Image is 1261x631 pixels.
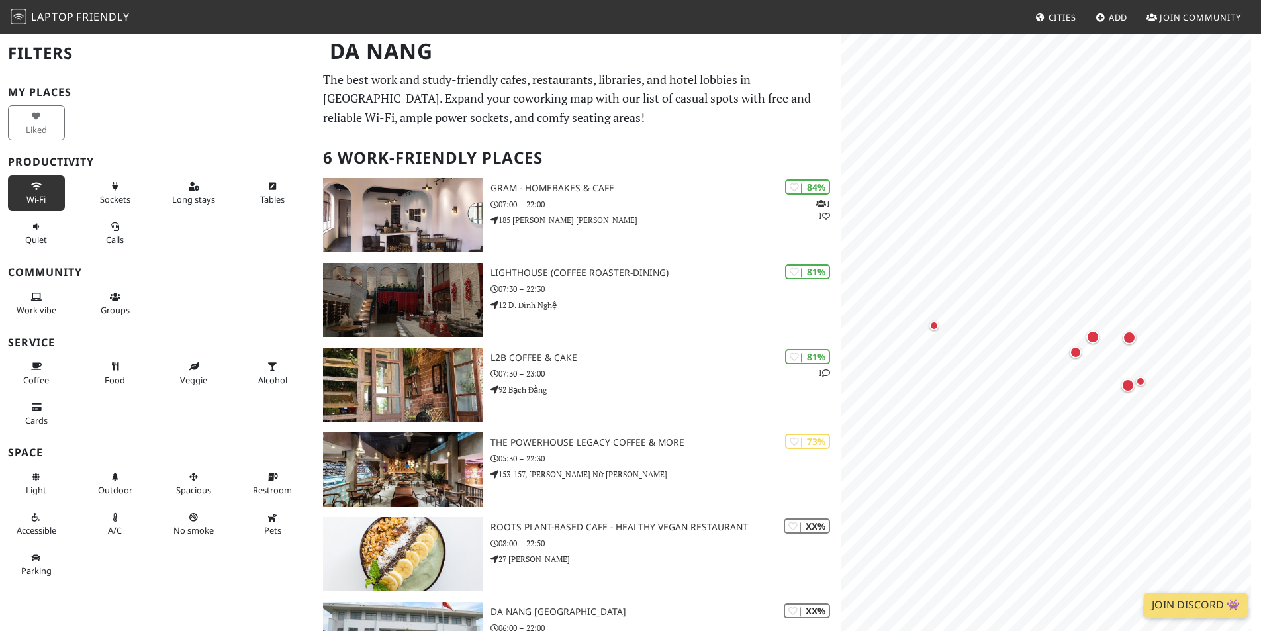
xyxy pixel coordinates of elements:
[1123,331,1141,350] div: Map marker
[108,524,122,536] span: Air conditioned
[490,452,841,465] p: 05:30 – 22:30
[8,286,65,321] button: Work vibe
[87,507,144,542] button: A/C
[25,414,48,426] span: Credit cards
[8,156,307,168] h3: Productivity
[323,432,483,507] img: THE POWERHOUSE LEGACY COFFEE & MORE
[1086,330,1105,349] div: Map marker
[323,517,483,591] img: Roots Plant-based Cafe - Healthy Vegan Restaurant
[784,518,830,534] div: | XX%
[1141,5,1246,29] a: Join Community
[1090,5,1133,29] a: Add
[490,607,841,618] h3: Da Nang [GEOGRAPHIC_DATA]
[490,537,841,550] p: 08:00 – 22:50
[1136,377,1152,393] div: Map marker
[323,263,483,337] img: Lighthouse (Coffee roaster-Dining)
[490,198,841,211] p: 07:00 – 22:00
[17,304,56,316] span: People working
[172,193,215,205] span: Long stays
[17,524,56,536] span: Accessible
[165,175,222,211] button: Long stays
[315,263,841,337] a: Lighthouse (Coffee roaster-Dining) | 81% Lighthouse (Coffee roaster-Dining) 07:30 – 22:30 12 D. Đ...
[784,603,830,618] div: | XX%
[165,466,222,501] button: Spacious
[244,356,301,391] button: Alcohol
[253,484,292,496] span: Restroom
[490,383,841,396] p: 92 Bạch Đằng
[1144,593,1248,618] a: Join Discord 👾
[490,352,841,364] h3: L2B COFFEE & CAKE
[315,348,841,422] a: L2B COFFEE & CAKE | 81% 1 L2B COFFEE & CAKE 07:30 – 23:00 92 Bạch Đằng
[323,70,833,127] p: The best work and study-friendly cafes, restaurants, libraries, and hotel lobbies in [GEOGRAPHIC_...
[87,175,144,211] button: Sockets
[490,553,841,565] p: 27 [PERSON_NAME]
[785,434,830,449] div: | 73%
[87,286,144,321] button: Groups
[816,197,830,222] p: 1 1
[165,356,222,391] button: Veggie
[8,216,65,251] button: Quiet
[1121,379,1140,397] div: Map marker
[180,374,207,386] span: Veggie
[21,565,52,577] span: Parking
[26,193,46,205] span: Stable Wi-Fi
[87,216,144,251] button: Calls
[315,517,841,591] a: Roots Plant-based Cafe - Healthy Vegan Restaurant | XX% Roots Plant-based Cafe - Healthy Vegan Re...
[244,507,301,542] button: Pets
[106,234,124,246] span: Video/audio calls
[490,183,841,194] h3: GRAM - homebakes & cafe
[11,6,130,29] a: LaptopFriendly LaptopFriendly
[23,374,49,386] span: Coffee
[1109,11,1128,23] span: Add
[8,396,65,431] button: Cards
[490,437,841,448] h3: THE POWERHOUSE LEGACY COFFEE & MORE
[87,466,144,501] button: Outdoor
[258,374,287,386] span: Alcohol
[1070,346,1087,364] div: Map marker
[165,507,222,542] button: No smoke
[244,466,301,501] button: Restroom
[8,175,65,211] button: Wi-Fi
[490,267,841,279] h3: Lighthouse (Coffee roaster-Dining)
[100,193,130,205] span: Power sockets
[323,178,483,252] img: GRAM - homebakes & cafe
[323,138,833,178] h2: 6 Work-Friendly Places
[490,522,841,533] h3: Roots Plant-based Cafe - Healthy Vegan Restaurant
[785,264,830,279] div: | 81%
[785,349,830,364] div: | 81%
[244,175,301,211] button: Tables
[264,524,281,536] span: Pet friendly
[98,484,132,496] span: Outdoor area
[1049,11,1076,23] span: Cities
[785,179,830,195] div: | 84%
[315,178,841,252] a: GRAM - homebakes & cafe | 84% 11 GRAM - homebakes & cafe 07:00 – 22:00 185 [PERSON_NAME] [PERSON_...
[8,547,65,582] button: Parking
[929,321,945,337] div: Map marker
[8,446,307,459] h3: Space
[1160,11,1241,23] span: Join Community
[8,507,65,542] button: Accessible
[323,348,483,422] img: L2B COFFEE & CAKE
[11,9,26,24] img: LaptopFriendly
[319,33,838,70] h1: Da Nang
[1030,5,1082,29] a: Cities
[176,484,211,496] span: Spacious
[315,432,841,507] a: THE POWERHOUSE LEGACY COFFEE & MORE | 73% THE POWERHOUSE LEGACY COFFEE & MORE 05:30 – 22:30 153-1...
[260,193,285,205] span: Work-friendly tables
[8,356,65,391] button: Coffee
[31,9,74,24] span: Laptop
[8,33,307,73] h2: Filters
[490,299,841,311] p: 12 D. Đình Nghệ
[490,367,841,380] p: 07:30 – 23:00
[105,374,125,386] span: Food
[101,304,130,316] span: Group tables
[87,356,144,391] button: Food
[8,336,307,349] h3: Service
[8,466,65,501] button: Light
[8,86,307,99] h3: My Places
[8,266,307,279] h3: Community
[490,214,841,226] p: 185 [PERSON_NAME] [PERSON_NAME]
[26,484,46,496] span: Natural light
[76,9,129,24] span: Friendly
[25,234,47,246] span: Quiet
